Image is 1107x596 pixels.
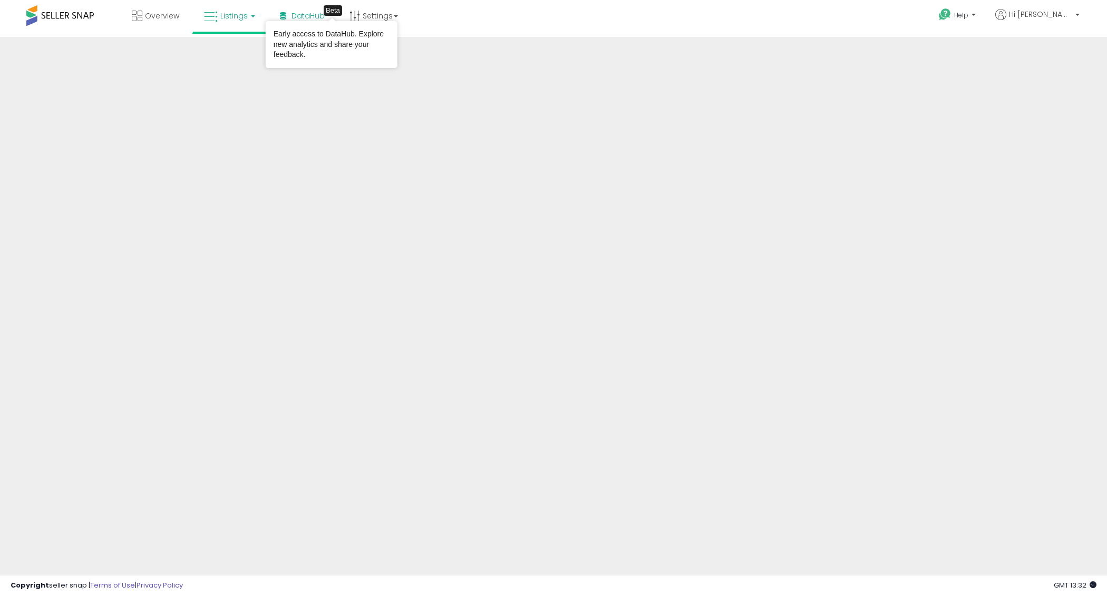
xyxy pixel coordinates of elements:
[1054,580,1096,590] span: 2025-10-9 13:32 GMT
[220,11,248,21] span: Listings
[1009,9,1072,20] span: Hi [PERSON_NAME]
[938,8,951,21] i: Get Help
[90,580,135,590] a: Terms of Use
[137,580,183,590] a: Privacy Policy
[995,9,1080,33] a: Hi [PERSON_NAME]
[11,580,49,590] strong: Copyright
[11,581,183,591] div: seller snap | |
[292,11,325,21] span: DataHub
[274,29,390,60] div: Early access to DataHub. Explore new analytics and share your feedback.
[954,11,968,20] span: Help
[145,11,179,21] span: Overview
[324,5,342,16] div: Tooltip anchor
